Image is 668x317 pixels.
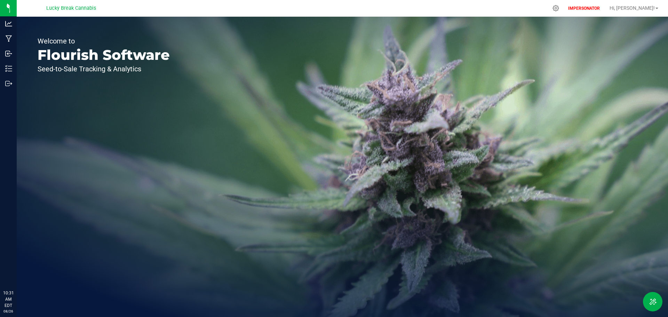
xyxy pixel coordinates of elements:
[38,48,170,62] p: Flourish Software
[5,50,12,57] inline-svg: Inbound
[5,35,12,42] inline-svg: Manufacturing
[610,5,655,11] span: Hi, [PERSON_NAME]!
[5,80,12,87] inline-svg: Outbound
[38,65,170,72] p: Seed-to-Sale Tracking & Analytics
[46,5,96,11] span: Lucky Break Cannabis
[3,309,14,314] p: 08/26
[38,38,170,45] p: Welcome to
[551,5,560,11] div: Manage settings
[565,5,603,11] p: IMPERSONATOR
[5,65,12,72] inline-svg: Inventory
[643,292,662,311] button: Toggle Menu
[5,20,12,27] inline-svg: Analytics
[3,290,14,309] p: 10:31 AM EDT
